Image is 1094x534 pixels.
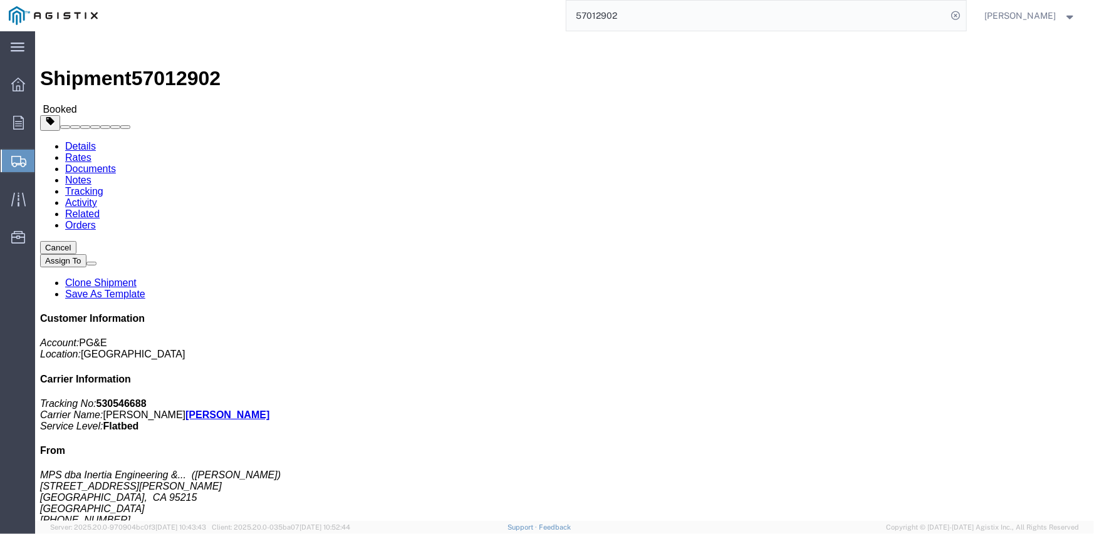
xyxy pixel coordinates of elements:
span: Copyright © [DATE]-[DATE] Agistix Inc., All Rights Reserved [886,522,1079,533]
iframe: FS Legacy Container [35,31,1094,521]
span: [DATE] 10:43:43 [155,523,206,531]
input: Search for shipment number, reference number [566,1,947,31]
span: [DATE] 10:52:44 [300,523,350,531]
button: [PERSON_NAME] [984,8,1077,23]
span: Chantelle Bower [985,9,1056,23]
span: Server: 2025.20.0-970904bc0f3 [50,523,206,531]
img: logo [9,6,98,25]
a: Support [508,523,539,531]
a: Feedback [539,523,571,531]
span: Client: 2025.20.0-035ba07 [212,523,350,531]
